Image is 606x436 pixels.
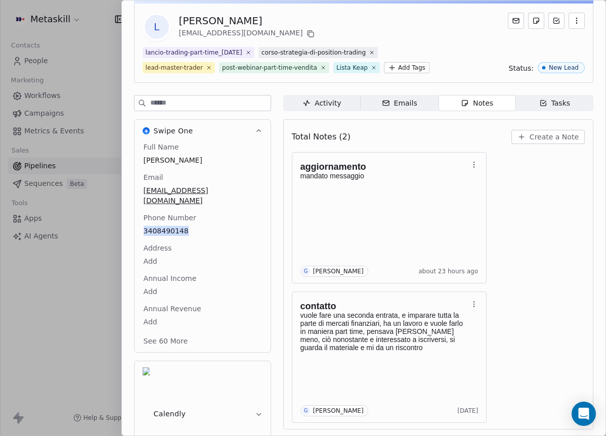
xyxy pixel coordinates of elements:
p: mandato messaggio [300,172,468,180]
div: [EMAIL_ADDRESS][DOMAIN_NAME] [179,28,317,40]
div: G [304,267,308,275]
span: Total Notes (2) [292,131,351,143]
span: Annual Income [142,273,199,283]
div: Emails [382,98,417,109]
div: corso-strategia-di-position-trading [262,48,366,57]
span: Calendly [154,409,186,419]
h1: aggiornamento [300,162,468,172]
div: post-webinar-part-time-vendita [222,63,317,72]
span: [PERSON_NAME] [144,155,262,165]
div: lancio-trading-part-time_[DATE] [146,48,242,57]
div: Tasks [539,98,571,109]
span: Swipe One [154,126,193,136]
div: Swipe OneSwipe One [135,142,271,352]
span: [EMAIL_ADDRESS][DOMAIN_NAME] [144,185,262,206]
button: Create a Note [511,130,585,144]
div: Open Intercom Messenger [572,402,596,426]
div: New Lead [549,64,579,71]
span: Annual Revenue [142,304,203,314]
div: G [304,407,308,415]
span: [DATE] [457,407,478,415]
button: Swipe OneSwipe One [135,120,271,142]
span: Address [142,243,174,253]
span: Add [144,256,262,266]
span: Email [142,172,165,182]
div: [PERSON_NAME] [179,14,317,28]
span: Add [144,286,262,297]
span: 3408490148 [144,226,262,236]
button: Add Tags [384,62,429,73]
div: Lista Keap [336,63,368,72]
span: L [145,15,169,39]
div: lead-master-trader [146,63,203,72]
h1: contatto [300,301,468,311]
span: Create a Note [530,132,579,142]
span: Add [144,317,262,327]
button: See 60 More [138,332,194,350]
div: [PERSON_NAME] [313,407,364,414]
div: Activity [302,98,341,109]
img: Swipe One [143,127,150,134]
span: about 23 hours ago [418,267,478,275]
span: Full Name [142,142,181,152]
div: [PERSON_NAME] [313,268,364,275]
span: Status: [509,63,534,73]
p: vuole fare una seconda entrata, e imparare tutta la parte di mercati finanziari, ha un lavoro e v... [300,311,468,352]
span: Phone Number [142,213,198,223]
